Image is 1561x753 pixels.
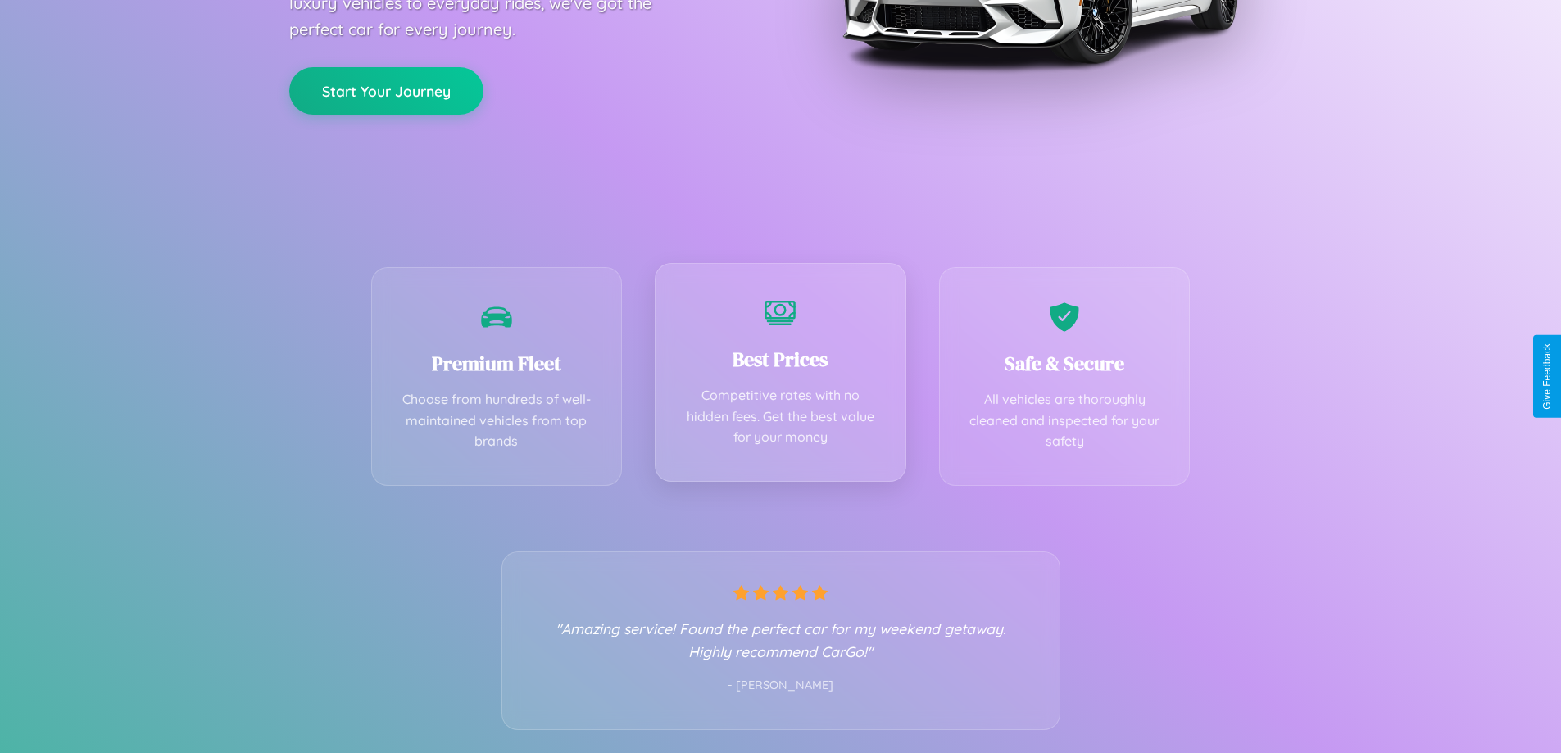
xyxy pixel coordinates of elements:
div: Give Feedback [1541,343,1553,410]
p: - [PERSON_NAME] [535,675,1027,696]
h3: Premium Fleet [397,350,597,377]
h3: Safe & Secure [964,350,1165,377]
p: All vehicles are thoroughly cleaned and inspected for your safety [964,389,1165,452]
button: Start Your Journey [289,67,483,115]
p: "Amazing service! Found the perfect car for my weekend getaway. Highly recommend CarGo!" [535,617,1027,663]
p: Competitive rates with no hidden fees. Get the best value for your money [680,385,881,448]
h3: Best Prices [680,346,881,373]
p: Choose from hundreds of well-maintained vehicles from top brands [397,389,597,452]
